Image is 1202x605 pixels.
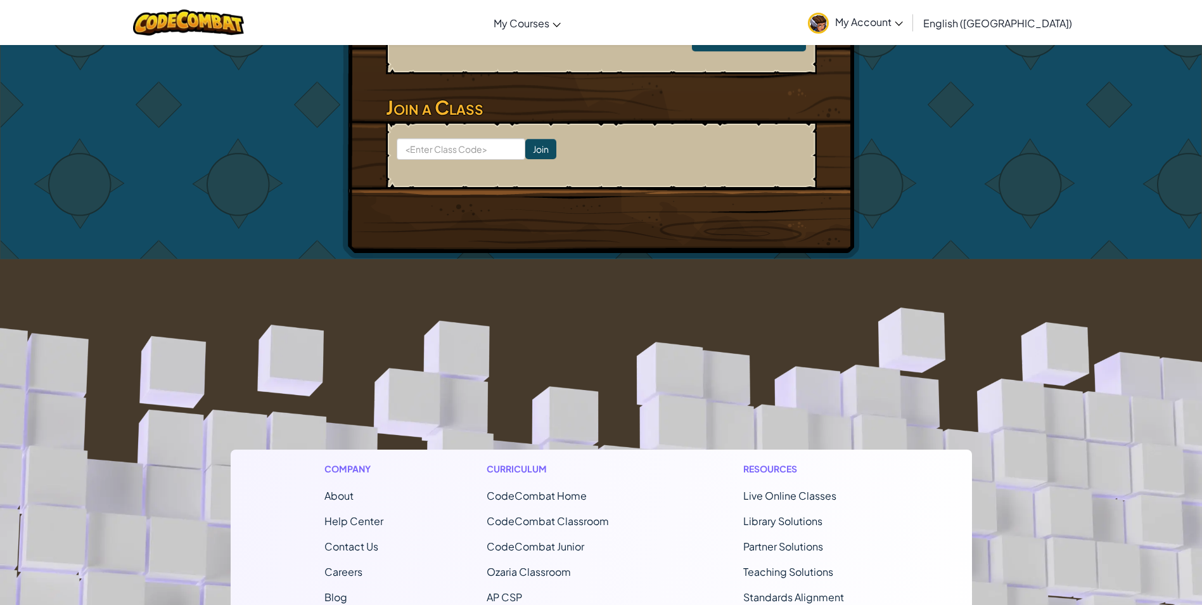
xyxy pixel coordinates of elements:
[487,462,640,476] h1: Curriculum
[487,514,609,528] a: CodeCombat Classroom
[743,540,823,553] a: Partner Solutions
[386,93,817,122] h3: Join a Class
[324,514,383,528] a: Help Center
[917,6,1078,40] a: English ([GEOGRAPHIC_DATA])
[487,6,567,40] a: My Courses
[487,590,522,604] a: AP CSP
[324,590,347,604] a: Blog
[324,462,383,476] h1: Company
[802,3,909,42] a: My Account
[324,565,362,578] a: Careers
[743,565,833,578] a: Teaching Solutions
[808,13,829,34] img: avatar
[923,16,1072,30] span: English ([GEOGRAPHIC_DATA])
[133,10,244,36] img: CodeCombat logo
[324,540,378,553] span: Contact Us
[743,489,836,502] a: Live Online Classes
[397,138,525,160] input: <Enter Class Code>
[743,462,878,476] h1: Resources
[494,16,549,30] span: My Courses
[743,590,844,604] a: Standards Alignment
[743,514,822,528] a: Library Solutions
[525,139,556,159] input: Join
[324,489,354,502] a: About
[487,489,587,502] span: CodeCombat Home
[835,15,903,29] span: My Account
[487,565,571,578] a: Ozaria Classroom
[487,540,584,553] a: CodeCombat Junior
